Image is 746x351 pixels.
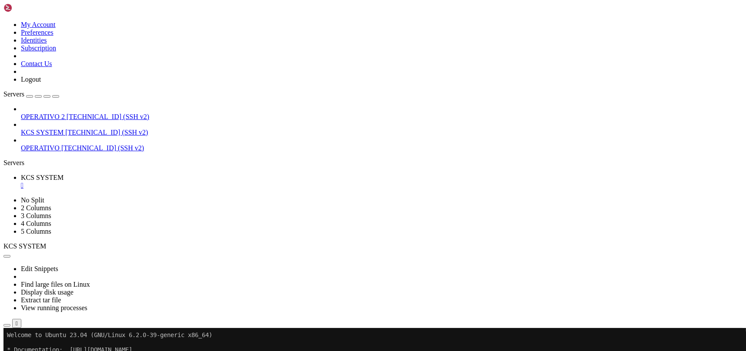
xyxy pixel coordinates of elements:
div: Servers [3,159,743,167]
a: Subscription [21,44,56,52]
x-row: 1 update can be applied immediately. [3,107,632,114]
a: Extract tar file [21,296,61,304]
div: (23, 26) [88,195,91,203]
x-row: Swap usage: 0% [3,85,632,92]
x-row: Your Ubuntu release is not supported anymore. [3,129,632,136]
button:  [12,319,21,328]
div:  [16,320,18,327]
x-row: : $ [3,195,632,203]
a: View running processes [21,304,87,311]
span: KCS SYSTEM [21,174,64,181]
span: [TECHNICAL_ID] (SSH v2) [65,129,148,136]
x-row: System load: 0.0 Processes: 171 [3,63,632,70]
li: KCS SYSTEM [TECHNICAL_ID] (SSH v2) [21,121,743,136]
a: Servers [3,90,59,98]
x-row: * Management: [URL][DOMAIN_NAME] [3,26,632,33]
a: Find large files on Linux [21,281,90,288]
a: 2 Columns [21,204,51,212]
a: 4 Columns [21,220,51,227]
span: KCS SYSTEM [21,129,64,136]
a: Display disk usage [21,288,74,296]
a: OPERATIVO 2 [TECHNICAL_ID] (SSH v2) [21,113,743,121]
x-row: System information as of [DATE] [3,48,632,55]
span: OPERATIVO [21,144,60,152]
x-row: * Documentation: [URL][DOMAIN_NAME] [3,18,632,26]
span: [TECHNICAL_ID] (SSH v2) [61,144,144,152]
x-row: Run 'do-release-upgrade' to upgrade to it. [3,166,632,173]
span: ~ [73,195,77,202]
x-row: Last login: [DATE] from [TECHNICAL_ID] [3,188,632,195]
a: Preferences [21,29,54,36]
span: Servers [3,90,24,98]
span: [TECHNICAL_ID] (SSH v2) [67,113,149,120]
li: OPERATIVO 2 [TECHNICAL_ID] (SSH v2) [21,105,743,121]
a: Edit Snippets [21,265,58,272]
a: OPERATIVO [TECHNICAL_ID] (SSH v2) [21,144,743,152]
span: KCS SYSTEM [3,242,46,250]
a: Logout [21,76,41,83]
a: My Account [21,21,56,28]
x-row: Usage of /: 19.3% of 77.39GB Users logged in: 0 [3,70,632,77]
x-row: [URL][DOMAIN_NAME] [3,144,632,151]
x-row: Memory usage: 62% IPv4 address for ens3: [TECHNICAL_ID] [3,77,632,85]
a: 3 Columns [21,212,51,219]
img: Shellngn [3,3,54,12]
x-row: Welcome to Ubuntu 23.04 (GNU/Linux 6.2.0-39-generic x86_64) [3,3,632,11]
a: KCS SYSTEM [TECHNICAL_ID] (SSH v2) [21,129,743,136]
x-row: New release '24.04.3 LTS' available. [3,159,632,166]
a: KCS SYSTEM [21,174,743,189]
x-row: To see these additional updates run: apt list --upgradable [3,114,632,122]
a: Contact Us [21,60,52,67]
x-row: * Support: [URL][DOMAIN_NAME] [3,33,632,40]
a: Identities [21,36,47,44]
li: OPERATIVO [TECHNICAL_ID] (SSH v2) [21,136,743,152]
a: 5 Columns [21,228,51,235]
span: OPERATIVO 2 [21,113,65,120]
span: ubuntu@vps-08acaf7e [3,195,70,202]
a:  [21,182,743,189]
x-row: For upgrade information, please visit: [3,136,632,144]
a: No Split [21,196,44,204]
